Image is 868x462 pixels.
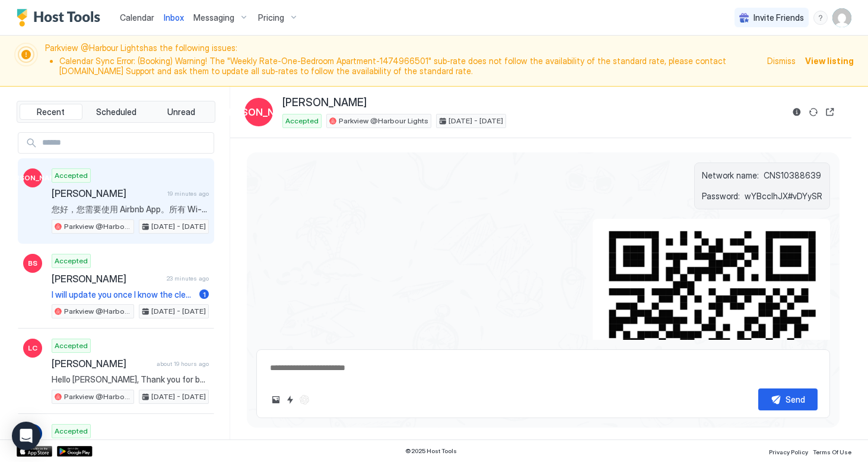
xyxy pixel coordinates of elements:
span: Accepted [285,116,319,126]
span: Privacy Policy [769,448,808,455]
span: [DATE] - [DATE] [151,391,206,402]
span: [PERSON_NAME] [52,273,162,285]
div: tab-group [17,101,215,123]
span: [PERSON_NAME] [52,358,152,369]
div: View image [593,219,830,454]
button: Unread [150,104,212,120]
span: [PERSON_NAME] [4,173,62,183]
li: Calendar Sync Error: (Booking) Warning! The "Weekly Rate-One-Bedroom Apartment-1474966501" sub-ra... [59,56,760,77]
span: 19 minutes ago [167,190,209,197]
button: Reservation information [790,105,804,119]
span: Parkview @Harbour Lights [64,306,131,317]
button: Sync reservation [806,105,821,119]
button: Send [758,388,818,410]
span: Parkview @Harbour Lights [64,391,131,402]
a: Privacy Policy [769,445,808,457]
span: Calendar [120,12,154,23]
span: about 19 hours ago [157,360,209,368]
a: Calendar [120,11,154,24]
span: Accepted [55,256,88,266]
span: Scheduled [96,107,136,117]
span: [PERSON_NAME] [282,96,367,110]
span: Accepted [55,340,88,351]
a: App Store [17,446,52,457]
a: Terms Of Use [813,445,851,457]
div: User profile [832,8,851,27]
span: © 2025 Host Tools [405,447,457,455]
span: 1 [203,290,206,299]
span: Terms Of Use [813,448,851,455]
span: Accepted [55,170,88,181]
span: Inbox [164,12,184,23]
span: [DATE] - [DATE] [449,116,503,126]
button: Quick reply [283,393,297,407]
button: Open reservation [823,105,837,119]
span: [PERSON_NAME] [220,105,298,119]
span: 您好，您需要使用 Airbnb App。所有 Wi-Fi 資訊都可以從裡面複製貼上 :) Nín hǎo, nín xūyào shǐyòng Airbnb App. Suǒyǒu Wi-Fi ... [52,204,209,215]
span: 23 minutes ago [167,275,209,282]
span: Recent [37,107,65,117]
span: Parkview @Harbour Lights [64,221,131,232]
button: Scheduled [85,104,148,120]
div: Send [786,393,805,406]
a: Google Play Store [57,446,93,457]
span: Pricing [258,12,284,23]
span: Invite Friends [753,12,804,23]
span: LC [28,343,37,353]
span: [DATE] - [DATE] [151,306,206,317]
div: Dismiss [767,55,796,67]
a: Host Tools Logo [17,9,106,27]
button: Recent [20,104,82,120]
a: Inbox [164,11,184,24]
span: Hello [PERSON_NAME], Thank you for booking our apartment in [GEOGRAPHIC_DATA] for [DATE] till [DA... [52,374,209,385]
button: Upload image [269,393,283,407]
span: Network name: CNS10388639 Password: wYBcclhJX#vDYySR [702,170,822,202]
span: [DATE] - [DATE] [151,221,206,232]
span: [PERSON_NAME] [52,187,163,199]
span: Unread [167,107,195,117]
span: Parkview @Harbour Lights has the following issues: [45,43,760,79]
span: I will update you once I know the cleaning is done... Hopefully we can get you an early check-in ... [52,289,195,300]
input: Input Field [37,133,214,153]
span: Accepted [55,426,88,436]
span: Messaging [193,12,234,23]
span: BS [28,258,37,269]
div: View listing [805,55,854,67]
div: Open Intercom Messenger [12,422,40,450]
div: menu [813,11,828,25]
span: Parkview @Harbour Lights [339,116,428,126]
